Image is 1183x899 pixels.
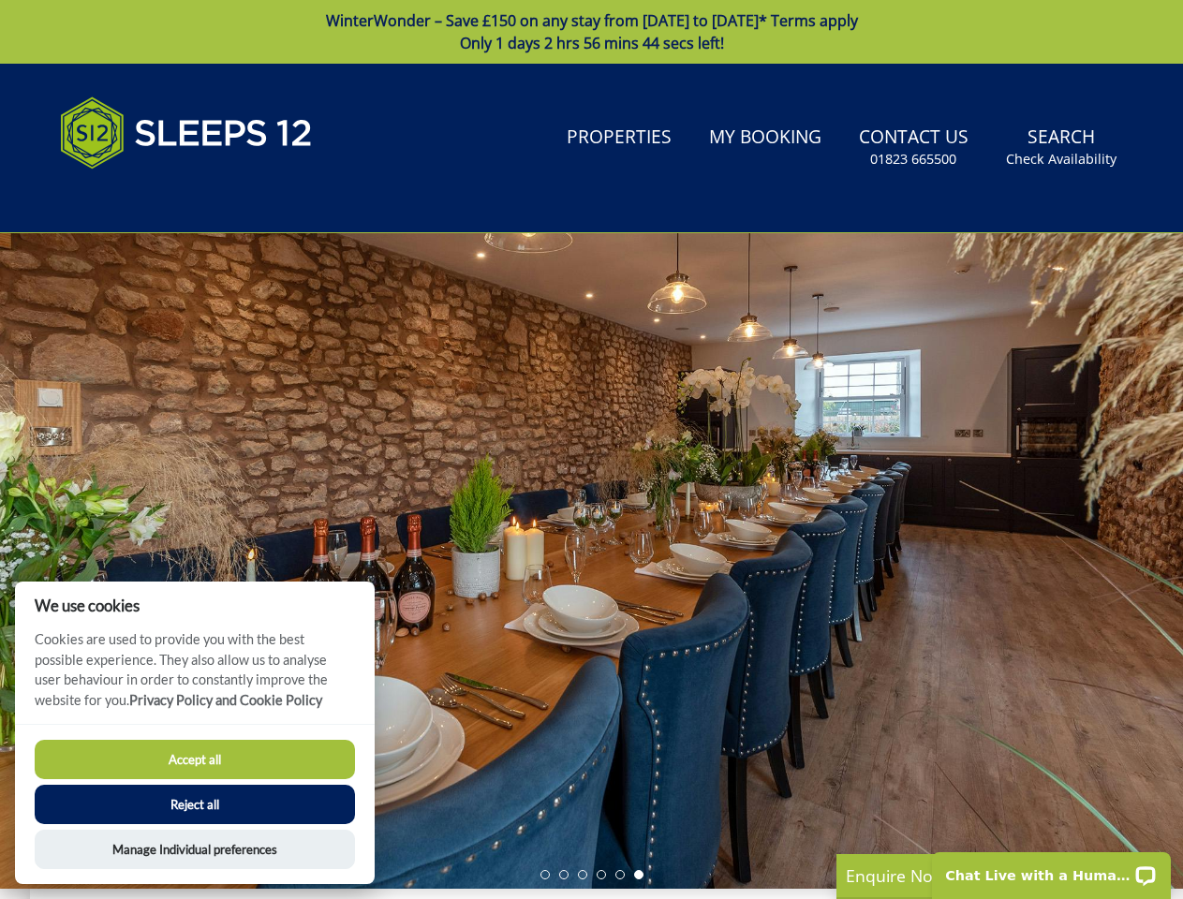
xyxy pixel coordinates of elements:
button: Accept all [35,740,355,779]
img: Sleeps 12 [60,86,313,180]
a: My Booking [702,117,829,159]
a: Privacy Policy and Cookie Policy [129,692,322,708]
iframe: Customer reviews powered by Trustpilot [51,191,247,207]
span: Only 1 days 2 hrs 56 mins 44 secs left! [460,33,724,53]
h2: We use cookies [15,597,375,614]
iframe: LiveChat chat widget [920,840,1183,899]
small: 01823 665500 [870,150,956,169]
a: Properties [559,117,679,159]
button: Reject all [35,785,355,824]
p: Enquire Now [846,863,1127,888]
p: Cookies are used to provide you with the best possible experience. They also allow us to analyse ... [15,629,375,724]
a: SearchCheck Availability [998,117,1124,178]
a: Contact Us01823 665500 [851,117,976,178]
button: Manage Individual preferences [35,830,355,869]
small: Check Availability [1006,150,1116,169]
